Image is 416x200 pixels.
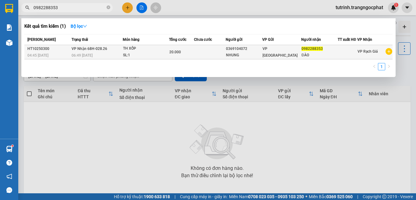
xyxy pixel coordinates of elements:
button: right [385,63,393,70]
sup: 1 [12,145,13,147]
span: Người nhận [301,37,321,42]
span: Chưa cước [194,37,212,42]
span: left [372,65,376,68]
span: down [83,24,87,28]
span: Món hàng [123,37,139,42]
button: left [371,63,378,70]
div: HT10250300 [27,46,70,52]
span: message [6,187,12,193]
h3: Kết quả tìm kiếm ( 1 ) [24,23,66,30]
span: close-circle [107,5,110,9]
span: close-circle [107,5,110,11]
img: warehouse-icon [6,146,12,152]
li: Previous Page [371,63,378,70]
img: warehouse-icon [6,40,12,46]
li: Next Page [385,63,393,70]
span: Người gửi [226,37,242,42]
span: search [25,5,30,10]
a: 1 [378,63,385,70]
div: NHUNG [226,52,262,58]
span: question-circle [6,160,12,166]
strong: Bộ lọc [71,24,87,29]
span: VP [GEOGRAPHIC_DATA] [263,47,298,58]
span: 20.000 [169,50,181,54]
div: TH XỐP [123,45,169,52]
span: [PERSON_NAME] [27,37,56,42]
span: 04:45 [DATE] [27,53,48,58]
span: notification [6,174,12,179]
div: SL: 1 [123,52,169,59]
button: Bộ lọcdown [66,21,92,31]
span: VP Nhận 68H-028.26 [72,47,107,51]
img: solution-icon [6,24,12,31]
span: TT xuất HĐ [338,37,356,42]
span: VP Gửi [262,37,274,42]
input: Tìm tên, số ĐT hoặc mã đơn [33,4,105,11]
span: plus-circle [386,48,392,55]
span: VP Nhận [357,37,372,42]
div: ĐÀO [301,52,337,58]
span: 06:49 [DATE] [72,53,93,58]
span: 0982288353 [301,47,323,51]
span: VP Rạch Giá [358,49,378,54]
span: right [387,65,391,68]
span: Trạng thái [72,37,88,42]
img: logo-vxr [5,4,13,13]
span: Tổng cước [169,37,186,42]
div: 0369104072 [226,46,262,52]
